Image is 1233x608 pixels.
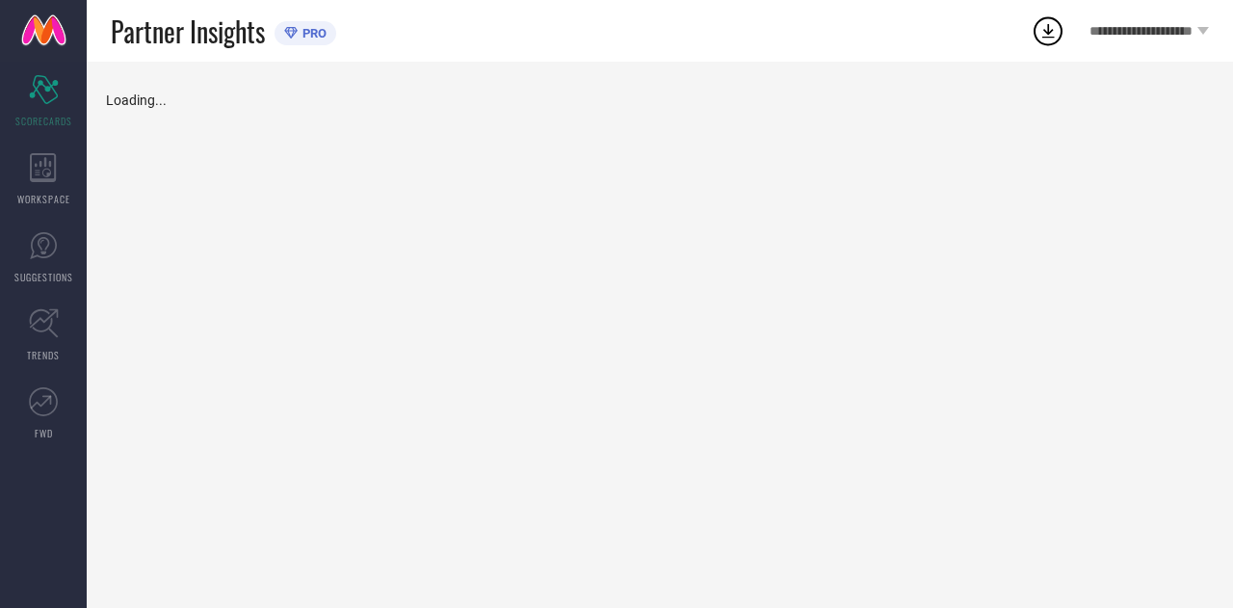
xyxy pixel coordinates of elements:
[298,26,327,40] span: PRO
[111,12,265,51] span: Partner Insights
[27,348,60,362] span: TRENDS
[17,192,70,206] span: WORKSPACE
[15,114,72,128] span: SCORECARDS
[106,93,167,108] span: Loading...
[14,270,73,284] span: SUGGESTIONS
[1031,13,1065,48] div: Open download list
[35,426,53,440] span: FWD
